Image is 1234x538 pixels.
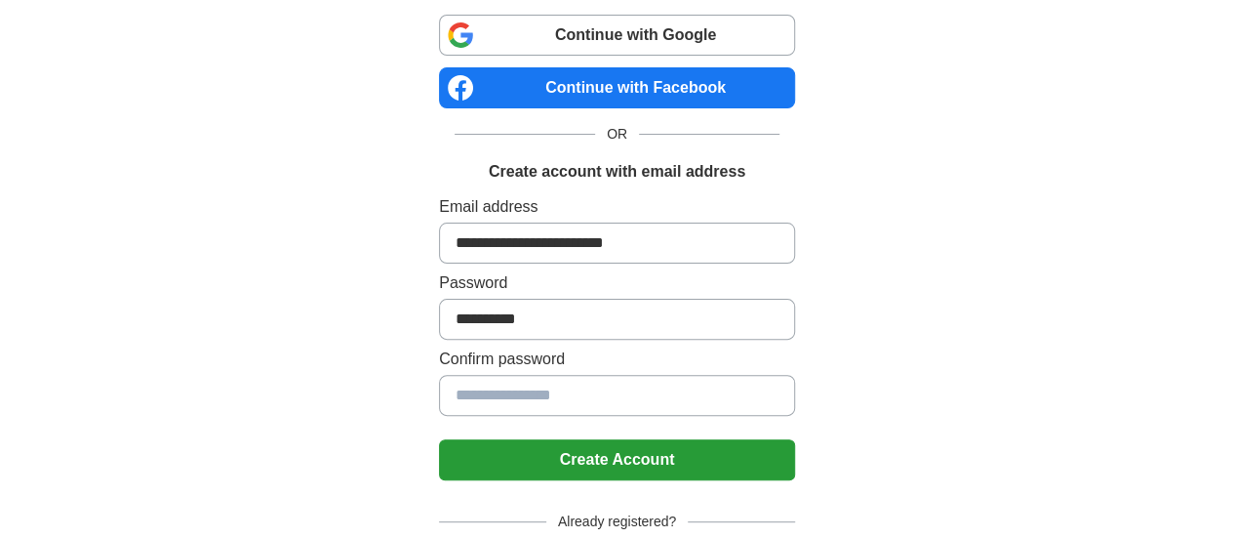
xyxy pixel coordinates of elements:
label: Email address [439,195,795,219]
span: OR [595,124,639,145]
h1: Create account with email address [489,160,745,184]
button: Create Account [439,439,795,480]
label: Confirm password [439,348,795,371]
a: Continue with Facebook [439,67,795,108]
a: Continue with Google [439,15,795,56]
label: Password [439,271,795,295]
span: Already registered? [546,512,688,532]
